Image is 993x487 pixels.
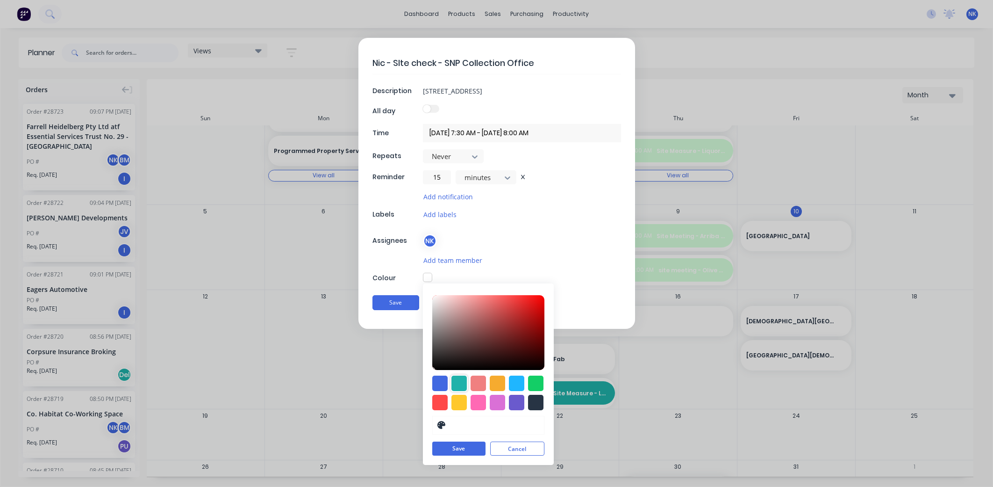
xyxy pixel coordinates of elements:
[528,395,543,410] div: #273444
[490,376,505,391] div: #f6ab2f
[490,442,544,456] button: Cancel
[423,191,473,202] button: Add notification
[451,376,467,391] div: #20b2aa
[423,84,621,98] input: Enter a description
[471,395,486,410] div: #ff69b4
[451,395,467,410] div: #ffc82c
[528,376,543,391] div: #13ce66
[432,442,486,456] button: Save
[490,395,505,410] div: #da70d6
[423,255,483,266] button: Add team member
[432,376,448,391] div: #4169e1
[372,295,419,310] button: Save
[509,376,524,391] div: #1fb6ff
[372,106,421,116] div: All day
[372,210,421,219] div: Labels
[372,128,421,138] div: Time
[372,86,421,96] div: Description
[509,395,524,410] div: #6a5acd
[372,273,421,283] div: Colour
[423,234,437,248] div: NK
[372,151,421,161] div: Repeats
[423,209,457,220] button: Add labels
[471,376,486,391] div: #f08080
[372,52,621,74] textarea: Nic - SIte check - SNP Collection Office
[372,236,421,246] div: Assignees
[372,172,421,182] div: Reminder
[432,395,448,410] div: #ff4949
